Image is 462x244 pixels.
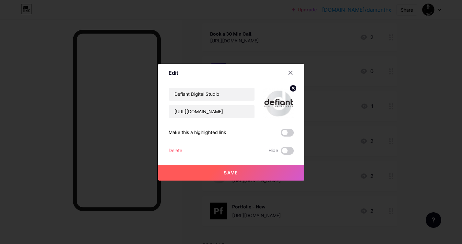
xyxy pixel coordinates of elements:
[169,69,178,77] div: Edit
[158,165,304,181] button: Save
[169,105,255,118] input: URL
[224,170,238,175] span: Save
[263,87,294,118] img: link_thumbnail
[169,147,182,155] div: Delete
[169,88,255,101] input: Title
[268,147,278,155] span: Hide
[169,129,226,137] div: Make this a highlighted link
